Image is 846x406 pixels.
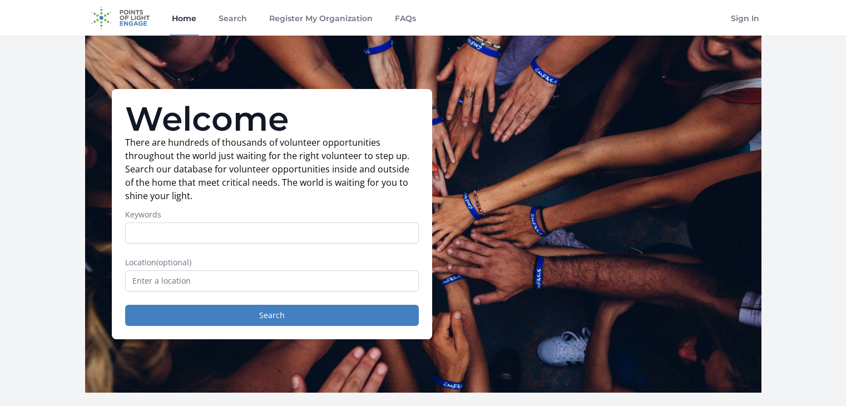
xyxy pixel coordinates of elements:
span: (optional) [156,257,191,268]
input: Enter a location [125,270,419,291]
h1: Welcome [125,102,419,136]
label: Location [125,257,419,268]
label: Keywords [125,209,419,220]
p: There are hundreds of thousands of volunteer opportunities throughout the world just waiting for ... [125,136,419,202]
button: Search [125,305,419,326]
